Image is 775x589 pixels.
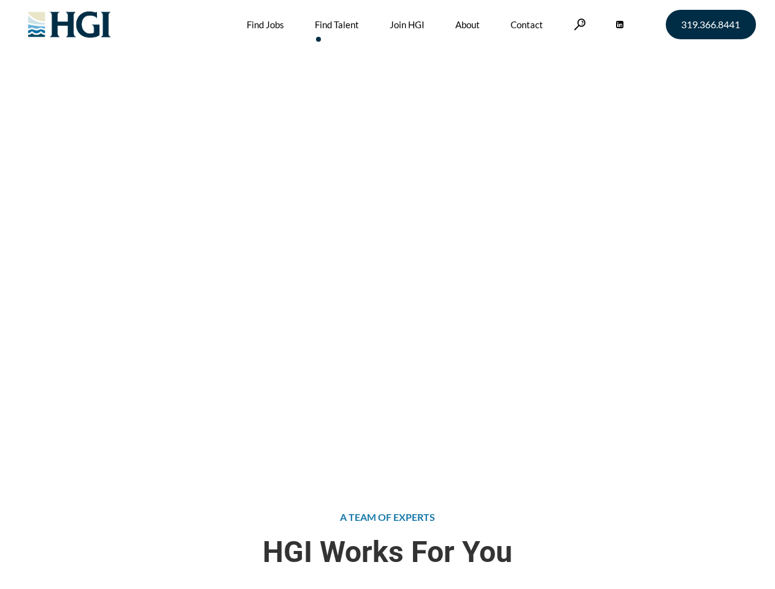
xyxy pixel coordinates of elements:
[340,511,435,523] span: A TEAM OF EXPERTS
[175,167,222,179] span: Find Talent
[145,98,363,160] span: Attract the Right Talent
[20,535,756,569] span: HGI Works For You
[145,167,222,179] span: »
[666,10,756,39] a: 319.366.8441
[681,20,740,29] span: 319.366.8441
[574,18,586,30] a: Search
[145,167,171,179] a: Home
